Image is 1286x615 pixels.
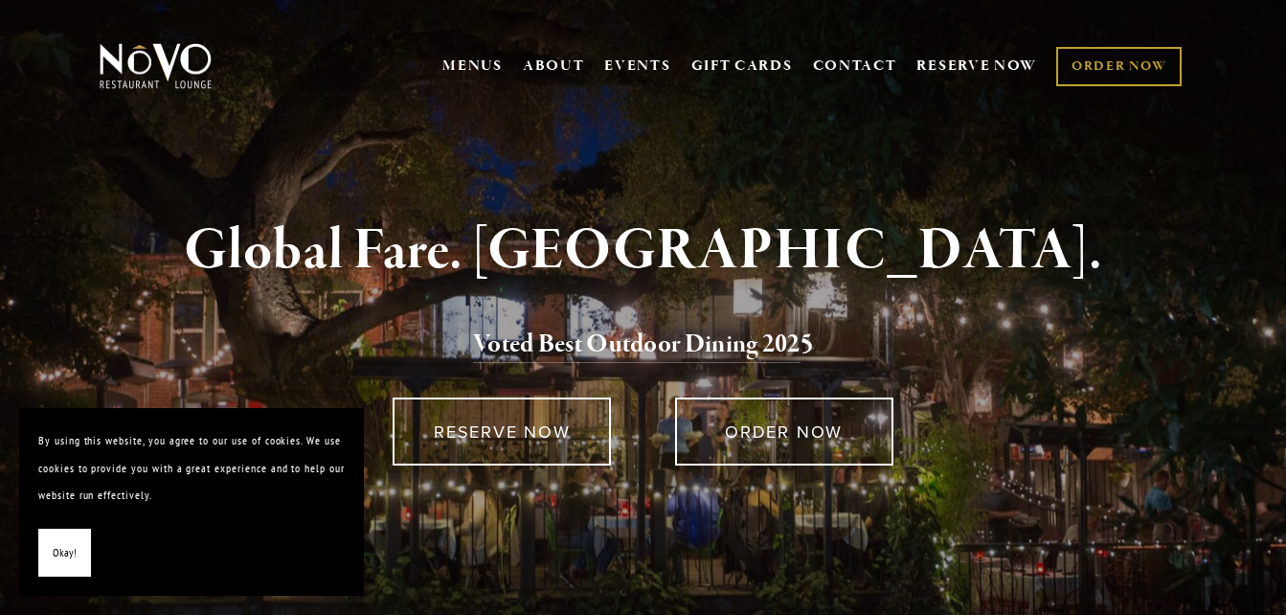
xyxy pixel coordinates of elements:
[473,328,801,364] a: Voted Best Outdoor Dining 202
[38,529,91,578] button: Okay!
[184,215,1102,287] strong: Global Fare. [GEOGRAPHIC_DATA].
[604,57,670,76] a: EVENTS
[19,408,364,596] section: Cookie banner
[691,48,793,84] a: GIFT CARDS
[393,398,611,466] a: RESERVE NOW
[128,325,1157,365] h2: 5
[523,57,585,76] a: ABOUT
[675,398,893,466] a: ORDER NOW
[442,57,503,76] a: MENUS
[38,427,345,510] p: By using this website, you agree to our use of cookies. We use cookies to provide you with a grea...
[813,48,897,84] a: CONTACT
[1056,47,1182,86] a: ORDER NOW
[96,42,215,90] img: Novo Restaurant &amp; Lounge
[53,539,77,567] span: Okay!
[916,48,1037,84] a: RESERVE NOW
